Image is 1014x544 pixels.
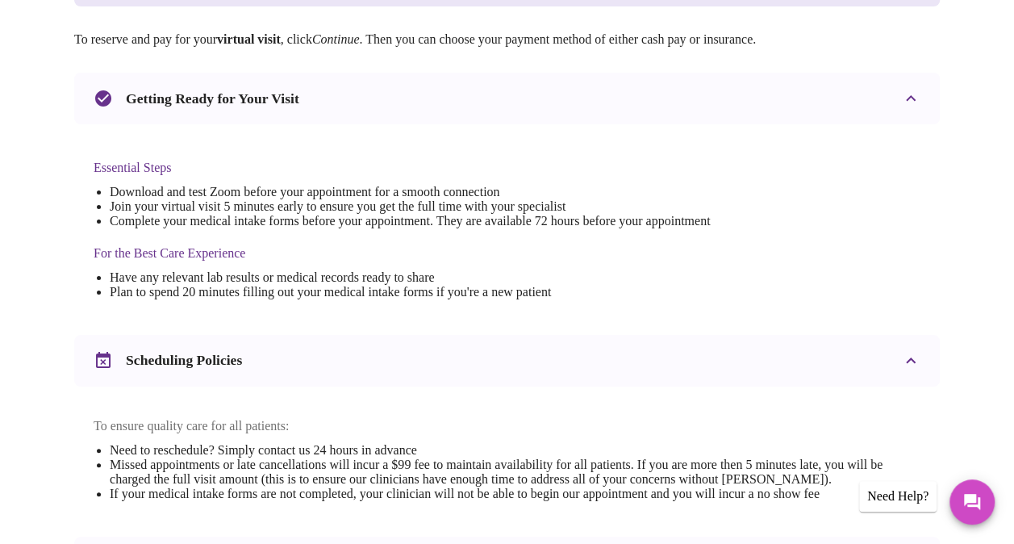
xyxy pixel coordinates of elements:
[110,214,710,228] li: Complete your medical intake forms before your appointment. They are available 72 hours before yo...
[859,481,937,512] div: Need Help?
[74,32,940,47] p: To reserve and pay for your , click . Then you can choose your payment method of either cash pay ...
[110,199,710,214] li: Join your virtual visit 5 minutes early to ensure you get the full time with your specialist
[110,185,710,199] li: Download and test Zoom before your appointment for a smooth connection
[949,479,995,525] button: Messages
[94,419,920,433] p: To ensure quality care for all patients:
[110,285,710,299] li: Plan to spend 20 minutes filling out your medical intake forms if you're a new patient
[94,246,710,261] h4: For the Best Care Experience
[110,487,920,501] li: If your medical intake forms are not completed, your clinician will not be able to begin our appo...
[110,443,920,458] li: Need to reschedule? Simply contact us 24 hours in advance
[94,161,710,175] h4: Essential Steps
[312,32,360,46] em: Continue
[74,73,940,124] div: Getting Ready for Your Visit
[110,458,920,487] li: Missed appointments or late cancellations will incur a $99 fee to maintain availability for all p...
[110,270,710,285] li: Have any relevant lab results or medical records ready to share
[74,335,940,387] div: Scheduling Policies
[126,90,299,107] h3: Getting Ready for Your Visit
[217,32,281,46] strong: virtual visit
[126,352,242,369] h3: Scheduling Policies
